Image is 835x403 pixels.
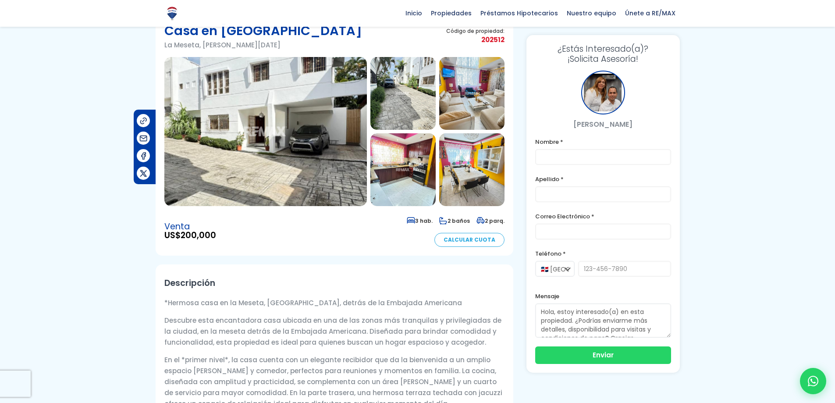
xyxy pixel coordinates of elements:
span: Únete a RE/MAX [621,7,680,20]
img: Compartir [139,134,148,143]
span: Inicio [401,7,426,20]
img: Casa en La Meseta [439,133,505,206]
h1: Casa en [GEOGRAPHIC_DATA] [164,22,362,39]
span: Propiedades [426,7,476,20]
p: La Meseta, [PERSON_NAME][DATE] [164,39,362,50]
img: Casa en La Meseta [370,57,436,130]
img: Compartir [139,116,148,125]
span: Código de propiedad: [446,28,505,34]
p: *Hermosa casa en la Meseta, [GEOGRAPHIC_DATA], detrás de la Embajada Americana [164,297,505,308]
div: Patria Madera [581,71,625,114]
h2: Descripción [164,273,505,293]
span: 3 hab. [407,217,433,225]
textarea: Hola, estoy interesado(a) en esta propiedad. ¿Podrías enviarme más detalles, disponibilidad para ... [535,303,671,338]
button: Enviar [535,346,671,364]
p: [PERSON_NAME] [535,119,671,130]
span: Préstamos Hipotecarios [476,7,562,20]
h3: ¡Solicita Asesoría! [535,44,671,64]
label: Apellido * [535,174,671,185]
img: Compartir [139,151,148,160]
span: Venta [164,222,216,231]
span: 2 baños [439,217,470,225]
input: 123-456-7890 [578,261,671,277]
label: Teléfono * [535,248,671,259]
p: Descubre esta encantadora casa ubicada en una de las zonas más tranquilas y privilegiadas de la c... [164,315,505,348]
label: Nombre * [535,136,671,147]
span: US$ [164,231,216,240]
img: Casa en La Meseta [164,57,367,206]
label: Mensaje [535,291,671,302]
span: 200,000 [181,229,216,241]
a: Calcular Cuota [434,233,505,247]
span: ¿Estás Interesado(a)? [535,44,671,54]
img: Compartir [139,169,148,178]
img: Casa en La Meseta [370,133,436,206]
span: 202512 [446,34,505,45]
img: Casa en La Meseta [439,57,505,130]
span: Nuestro equipo [562,7,621,20]
span: 2 parq. [476,217,505,225]
label: Correo Electrónico * [535,211,671,222]
img: Logo de REMAX [164,6,180,21]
